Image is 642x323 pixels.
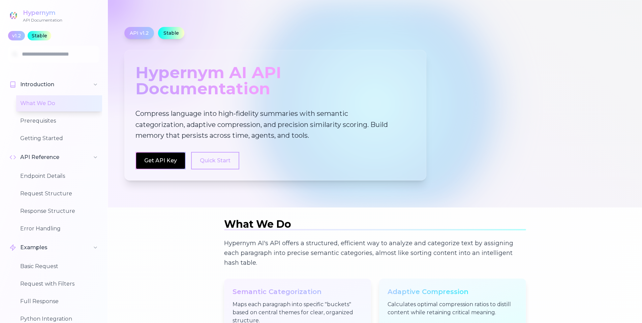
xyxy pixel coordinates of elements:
div: Stable [28,31,51,40]
button: What We Do [16,95,102,111]
span: Introduction [20,80,54,89]
button: Quick Start [191,152,239,169]
div: Hypernym [23,8,62,18]
div: Stable [158,27,184,39]
h3: Adaptive Compression [388,287,518,296]
button: Request Structure [16,186,102,202]
button: Response Structure [16,203,102,219]
div: Hypernym AI API Documentation [135,61,415,100]
span: What We Do [224,218,291,230]
img: Hypernym Logo [8,10,19,21]
a: Get API Key [144,157,177,164]
a: HypernymAPI Documentation [8,8,62,23]
span: Examples [20,244,48,252]
button: Getting Started [16,130,102,147]
button: Full Response [16,293,102,310]
button: Introduction [5,76,102,93]
button: Endpoint Details [16,168,102,184]
div: v1.2 [8,31,25,40]
p: Hypernym AI's API offers a structured, efficient way to analyze and categorize text by assigning ... [224,238,526,268]
h3: Semantic Categorization [233,287,363,296]
button: Examples [5,239,102,256]
div: API Documentation [23,18,62,23]
button: API Reference [5,149,102,165]
div: API v1.2 [124,27,154,39]
button: Request with Filters [16,276,102,292]
button: Prerequisites [16,113,102,129]
span: API Reference [20,153,59,161]
button: Error Handling [16,221,102,237]
button: Basic Request [16,258,102,274]
p: Compress language into high-fidelity summaries with semantic categorization, adaptive compression... [135,108,394,141]
p: Calculates optimal compression ratios to distill content while retaining critical meaning. [388,300,518,317]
